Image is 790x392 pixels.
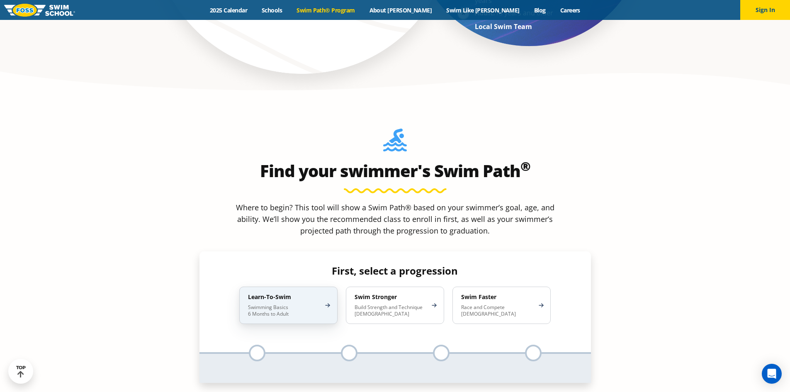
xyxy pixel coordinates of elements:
h4: Learn-To-Swim [248,293,321,301]
p: Where to begin? This tool will show a Swim Path® based on your swimmer’s goal, age, and ability. ... [233,202,558,236]
h4: First, select a progression [233,265,557,277]
h4: Swim Faster [461,293,534,301]
a: About [PERSON_NAME] [362,6,439,14]
p: Swimming Basics 6 Months to Adult [248,304,321,317]
div: Open Intercom Messenger [762,364,782,384]
a: Swim Path® Program [289,6,362,14]
p: Build Strength and Technique [DEMOGRAPHIC_DATA] [355,304,427,317]
a: Careers [553,6,587,14]
p: Race and Compete [DEMOGRAPHIC_DATA] [461,304,534,317]
img: FOSS Swim School Logo [4,4,75,17]
div: TOP [16,365,26,378]
img: Foss-Location-Swimming-Pool-Person.svg [383,129,407,157]
h2: Find your swimmer's Swim Path [199,161,591,181]
sup: ® [520,158,530,175]
a: 2025 Calendar [203,6,255,14]
h4: Swim Stronger [355,293,427,301]
a: Swim Like [PERSON_NAME] [439,6,527,14]
a: Blog [527,6,553,14]
strong: Local Swim Team [475,22,532,31]
a: Schools [255,6,289,14]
